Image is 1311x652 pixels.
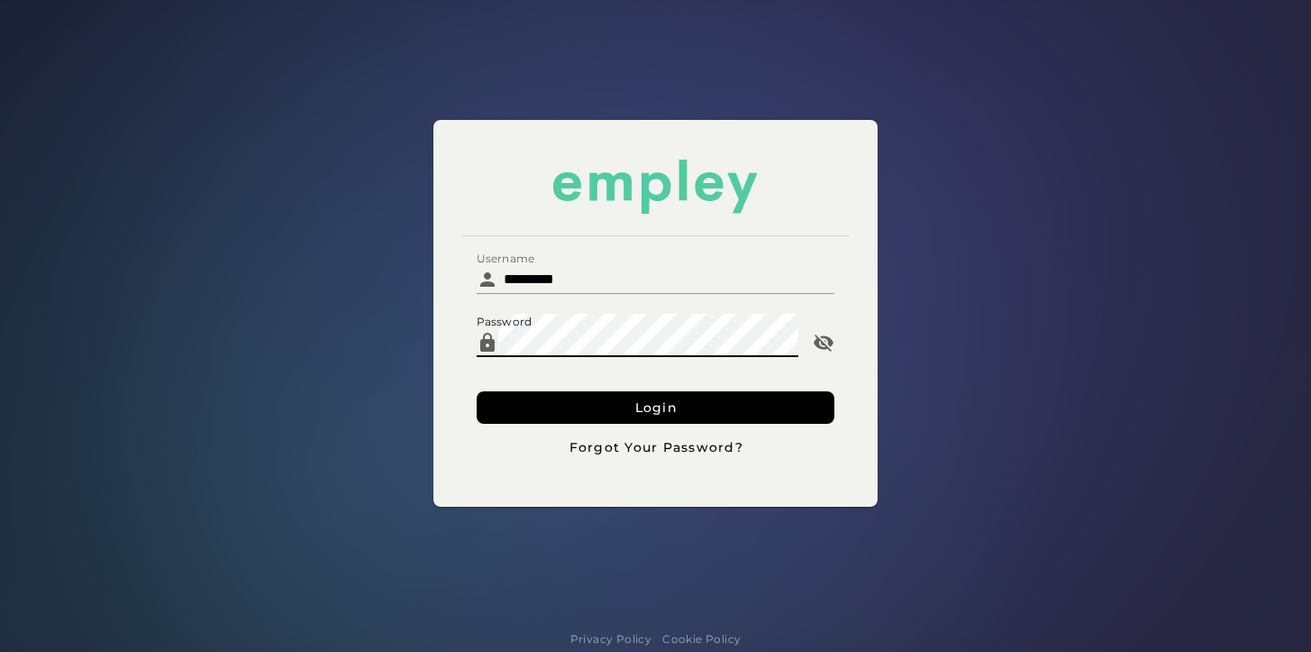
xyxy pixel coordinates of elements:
[813,332,834,354] i: Password appended action
[477,391,834,424] button: Login
[662,630,741,648] a: Cookie Policy
[633,399,678,416] span: Login
[477,431,834,464] button: Forgot Your Password?
[568,439,743,455] span: Forgot Your Password?
[570,630,652,648] a: Privacy Policy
